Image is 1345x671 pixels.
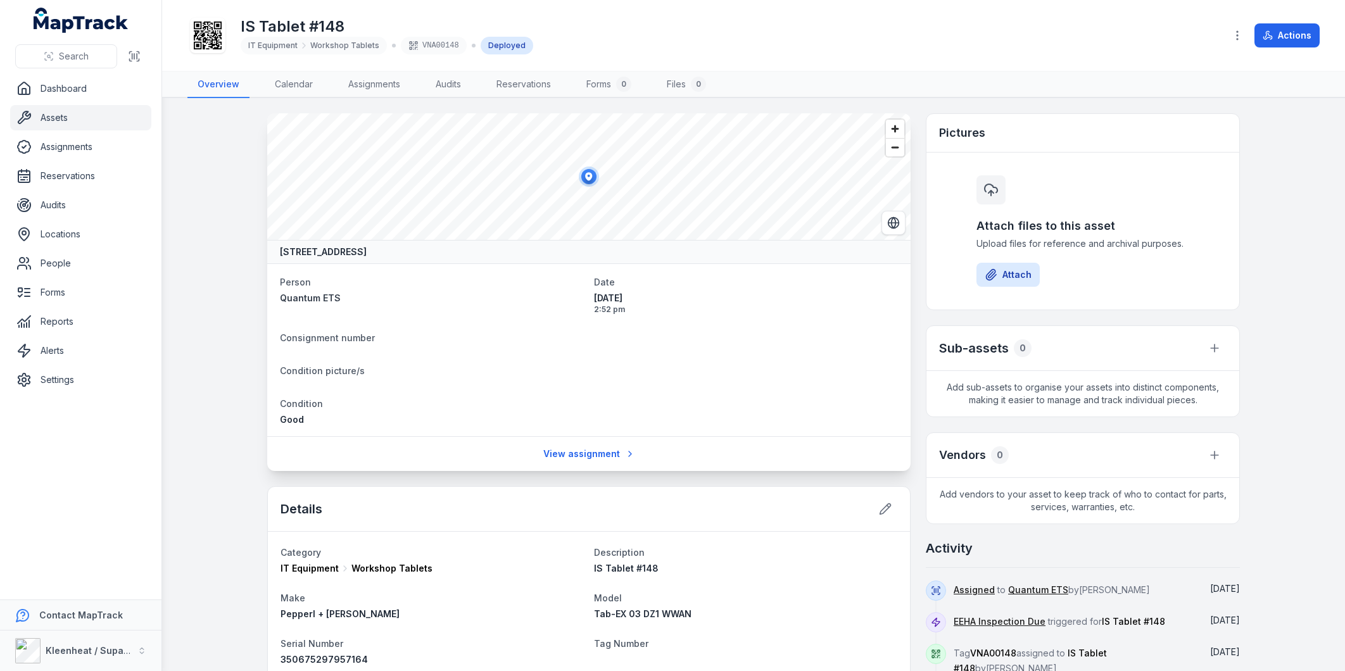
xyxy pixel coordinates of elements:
span: Make [281,593,305,603]
button: Switch to Satellite View [881,211,906,235]
div: 0 [616,77,631,92]
span: Search [59,50,89,63]
div: 0 [691,77,706,92]
a: Quantum ETS [280,292,584,304]
a: MapTrack [34,8,129,33]
span: Date [594,277,615,287]
a: Audits [10,192,151,218]
span: VNA00148 [970,648,1016,658]
a: Reservations [486,72,561,98]
span: Category [281,547,321,558]
span: IS Tablet #148 [594,563,659,574]
span: Add vendors to your asset to keep track of who to contact for parts, services, warranties, etc. [926,478,1239,524]
h2: Details [281,500,322,518]
button: Attach [976,263,1040,287]
div: VNA00148 [401,37,467,54]
div: 0 [1014,339,1032,357]
time: 16/04/2025, 12:00:00 am [1210,615,1240,625]
a: Locations [10,222,151,247]
span: 350675297957164 [281,654,368,665]
a: Forms [10,280,151,305]
span: Workshop Tablets [310,41,379,51]
a: View assignment [535,442,643,466]
h2: Sub-assets [939,339,1009,357]
a: Reservations [10,163,151,189]
span: Pepperl + [PERSON_NAME] [281,608,400,619]
time: 29/05/2025, 2:52:53 pm [594,292,898,315]
span: IS Tablet #148 [1102,616,1165,627]
span: 2:52 pm [594,304,898,315]
a: Assets [10,105,151,130]
h2: Activity [926,539,973,557]
span: to by [PERSON_NAME] [954,584,1150,595]
h3: Pictures [939,124,985,142]
canvas: Map [267,113,911,240]
a: Assignments [338,72,410,98]
h3: Vendors [939,446,986,464]
a: Dashboard [10,76,151,101]
a: Files0 [657,72,716,98]
span: [DATE] [1210,615,1240,625]
span: [DATE] [1210,583,1240,594]
button: Zoom out [886,138,904,156]
span: IT Equipment [281,562,339,575]
span: Condition [280,398,323,409]
span: Tab-EX 03 DZ1 WWAN [594,608,691,619]
a: Calendar [265,72,323,98]
span: Condition picture/s [280,365,365,376]
span: Add sub-assets to organise your assets into distinct components, making it easier to manage and t... [926,371,1239,417]
a: People [10,251,151,276]
span: Person [280,277,311,287]
a: Audits [426,72,471,98]
h3: Attach files to this asset [976,217,1189,235]
button: Search [15,44,117,68]
span: Consignment number [280,332,375,343]
h1: IS Tablet #148 [241,16,533,37]
a: Assigned [954,584,995,596]
strong: Kleenheat / Supagas [46,645,140,656]
a: Reports [10,309,151,334]
span: Model [594,593,622,603]
time: 29/05/2025, 2:52:53 pm [1210,583,1240,594]
span: Workshop Tablets [351,562,433,575]
a: Alerts [10,338,151,363]
div: 0 [991,446,1009,464]
time: 13/02/2025, 9:23:35 am [1210,646,1240,657]
a: Overview [187,72,249,98]
a: Assignments [10,134,151,160]
a: Quantum ETS [1008,584,1068,596]
span: Tag Number [594,638,648,649]
span: [DATE] [1210,646,1240,657]
span: Good [280,414,304,425]
strong: [STREET_ADDRESS] [280,246,367,258]
strong: Contact MapTrack [39,610,123,620]
button: Actions [1254,23,1320,47]
div: Deployed [481,37,533,54]
a: Forms0 [576,72,641,98]
span: [DATE] [594,292,898,304]
a: Settings [10,367,151,392]
span: IT Equipment [248,41,298,51]
a: EEHA Inspection Due [954,615,1045,628]
span: triggered for [954,616,1165,627]
button: Zoom in [886,120,904,138]
span: Description [594,547,645,558]
span: Serial Number [281,638,343,649]
span: Upload files for reference and archival purposes. [976,237,1189,250]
